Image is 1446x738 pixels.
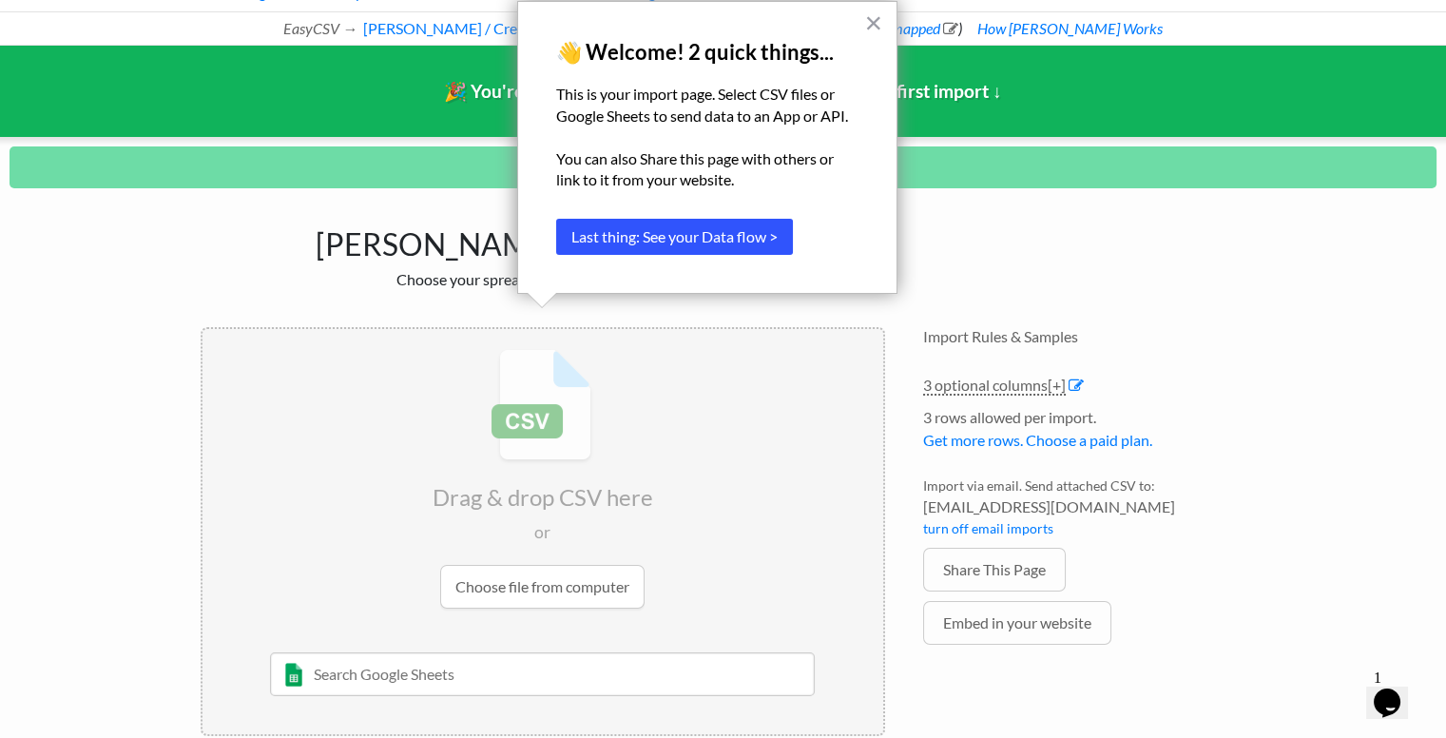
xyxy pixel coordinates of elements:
[1366,662,1427,719] iframe: chat widget
[444,80,1002,102] span: 🎉 You're ready! Pick a CSV or Google Sheet to do your first import ↓
[974,19,1163,37] a: How [PERSON_NAME] Works
[923,431,1152,449] a: Get more rows. Choose a paid plan.
[923,495,1246,518] span: [EMAIL_ADDRESS][DOMAIN_NAME]
[283,19,357,37] i: EasyCSV →
[923,476,1246,548] li: Import via email. Send attached CSV to:
[10,146,1436,188] p: [PERSON_NAME] Field Mappings saved.
[556,84,858,126] p: This is your import page. Select CSV files or Google Sheets to send data to an App or API.
[923,376,1066,396] a: 3 optional columns[+]
[201,217,885,262] h1: [PERSON_NAME] Cards Import
[360,19,826,37] a: [PERSON_NAME] / Create Cards →Flower Delivery app / Backlog
[556,40,858,65] p: 👋 Welcome! 2 quick things...
[1048,376,1066,394] span: [+]
[864,8,882,38] button: Close
[923,520,1053,536] a: turn off email imports
[556,148,858,191] p: You can also Share this page with others or link to it from your website.
[923,548,1066,592] a: Share This Page
[923,406,1246,461] li: 3 rows allowed per import.
[839,19,962,37] span: ( )
[270,652,815,696] input: Search Google Sheets
[923,601,1111,645] a: Embed in your website
[923,327,1246,345] h4: Import Rules & Samples
[201,270,885,288] h2: Choose your spreadsheet below to import.
[556,219,793,255] button: Last thing: See your Data flow >
[842,19,958,37] a: 3 fields mapped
